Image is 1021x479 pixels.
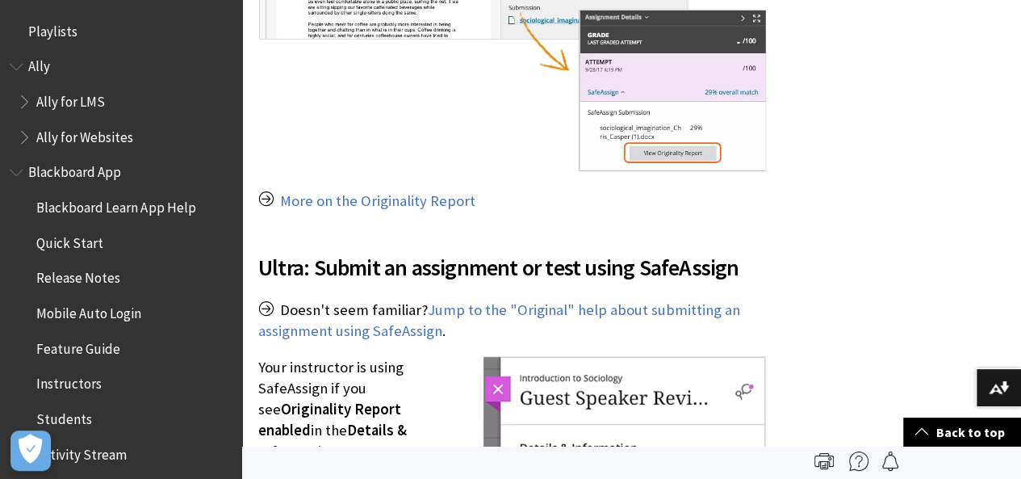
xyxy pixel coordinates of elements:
span: Release Notes [36,265,120,287]
span: Students [36,405,92,427]
img: Print [814,452,834,471]
a: Jump to the "Original" help about submitting an assignment using SafeAssign [258,300,740,341]
a: More on the Originality Report [280,191,475,211]
span: Blackboard Learn App Help [36,194,195,216]
nav: Book outline for Playlists [10,18,232,45]
nav: Book outline for Anthology Ally Help [10,53,232,151]
span: Ultra: Submit an assignment or test using SafeAssign [258,250,766,284]
a: Back to top [903,418,1021,447]
span: Ally for Websites [36,124,133,145]
span: Originality Report enabled [258,400,401,439]
span: Blackboard App [28,159,121,181]
span: Instructors [36,371,102,393]
span: Quick Start [36,229,103,251]
img: More help [849,452,868,471]
span: Ally for LMS [36,88,105,110]
img: Follow this page [881,452,900,471]
span: Ally [28,53,50,75]
span: Playlists [28,18,77,40]
span: Mobile Auto Login [36,300,141,321]
span: Feature Guide [36,335,120,357]
p: Doesn't seem familiar? . [258,300,766,342]
button: Open Preferences [10,431,51,471]
span: Activity Stream [36,441,127,463]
